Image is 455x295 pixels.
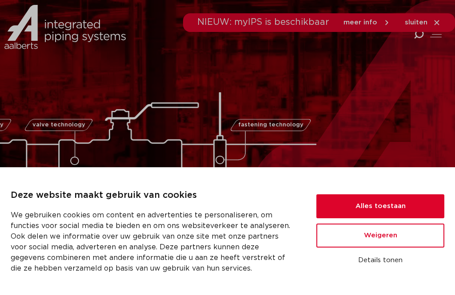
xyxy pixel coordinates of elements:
[405,19,427,26] span: sluiten
[343,19,377,26] span: meer info
[11,189,295,203] p: Deze website maakt gebruik van cookies
[316,224,444,248] button: Weigeren
[11,210,295,274] p: We gebruiken cookies om content en advertenties te personaliseren, om functies voor social media ...
[316,194,444,218] button: Alles toestaan
[343,19,391,27] a: meer info
[405,19,441,27] a: sluiten
[238,122,303,128] span: fastening technology
[32,122,85,128] span: valve technology
[197,18,329,27] span: NIEUW: myIPS is beschikbaar
[316,253,444,268] button: Details tonen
